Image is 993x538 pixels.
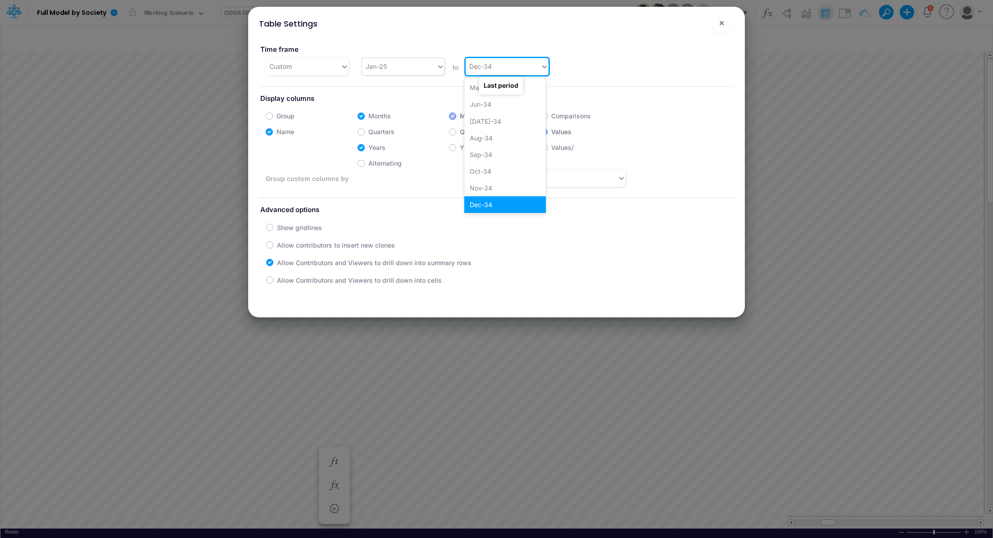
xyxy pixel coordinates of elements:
[259,41,490,58] label: Time frame
[460,111,474,121] label: MTD
[259,90,734,107] label: Display columns
[551,127,571,136] label: Values
[464,130,546,146] div: Aug-34
[269,62,292,71] div: Custom
[460,143,473,152] label: YTD
[464,163,546,180] div: Oct-34
[368,158,402,168] label: Alternating
[464,180,546,196] div: Nov-34
[464,79,546,96] div: May-34
[277,240,395,250] label: Allow contributors to insert new clones
[277,127,294,136] label: Name
[551,111,591,121] label: Comparisons
[464,196,546,213] div: Dec-34
[368,111,391,121] label: Months
[259,18,317,30] div: Table Settings
[259,202,734,218] label: Advanced options
[464,96,546,113] div: Jun-34
[266,174,388,183] label: Group custom columns by
[277,258,472,267] label: Allow Contributors and Viewers to drill down into summary rows
[277,276,442,285] label: Allow Contributors and Viewers to drill down into cells
[711,12,733,34] button: Close
[451,63,459,72] label: to
[719,17,725,28] span: ×
[460,127,473,136] label: QTD
[464,146,546,163] div: Sep-34
[464,113,546,130] div: [DATE]-34
[277,223,322,232] label: Show gridlines
[469,62,492,71] div: Dec-34
[366,62,387,71] div: Jan-25
[368,127,394,136] label: Quarters
[551,143,574,152] label: Values/
[484,81,518,89] strong: Last period
[368,143,385,152] label: Years
[277,111,295,121] label: Group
